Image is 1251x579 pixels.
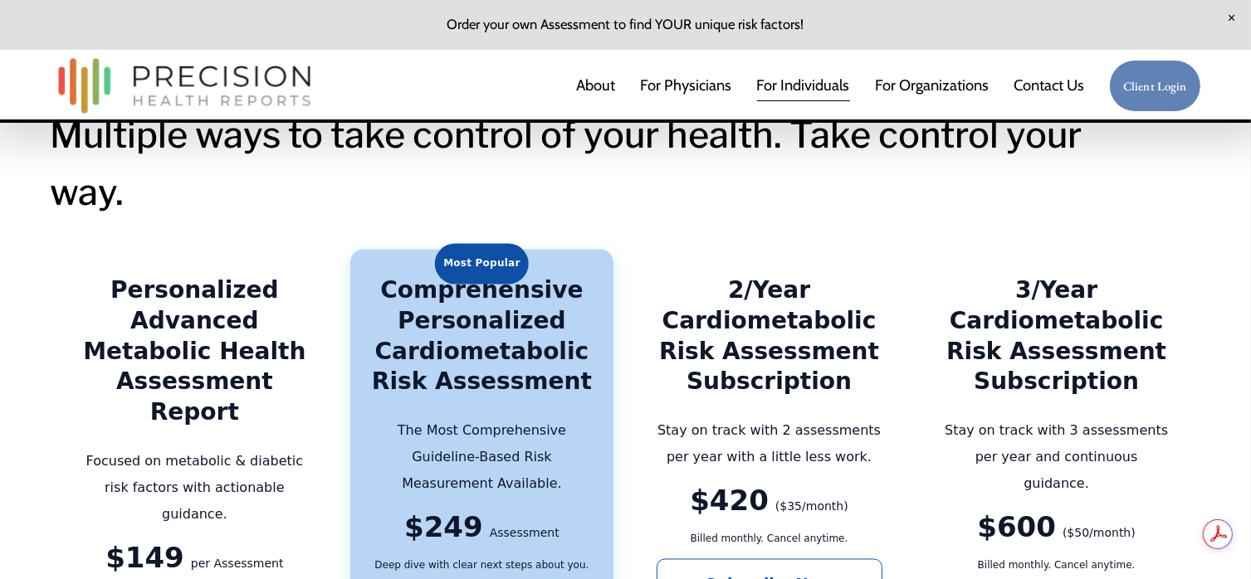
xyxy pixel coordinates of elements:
p: Billed monthly. Cancel anytime. [657,529,882,549]
a: For Physicians [640,69,731,102]
iframe: Chat Widget [953,367,1251,579]
div: Most Popular [435,244,528,285]
div: $249 [404,513,483,543]
div: $149 [105,543,184,574]
p: Billed monthly. Cancel anytime. [944,556,1170,576]
div: 2/Year Cardiometabolic Risk Assessment Subscription [657,276,882,398]
div: Comprehensive Personalized Cardiometabolic Risk Assessment [369,276,594,398]
h2: Multiple ways to take control of your health. Take control your way. [50,107,1152,221]
div: ($35/month) [775,492,848,523]
span: For Organizations [875,71,989,101]
img: Precision Health Reports [50,51,319,121]
p: Focused on metabolic & diabetic risk factors with actionable guidance. [81,449,307,528]
div: Assessment [490,518,560,549]
a: folder dropdown [875,69,989,102]
div: Personalized Advanced Metabolic Health Assessment Report [81,276,307,429]
p: Stay on track with 3 assessments per year and continuous guidance. [944,418,1170,498]
a: Client Login [1109,60,1201,112]
a: About [576,69,615,102]
a: For Individuals [757,69,850,102]
p: The Most Comprehensive Guideline-Based Risk Measurement Available. [369,418,594,498]
p: Stay on track with 2 assessments per year with a little less work. [657,418,882,471]
p: Deep dive with clear next steps about you. [369,556,594,576]
div: $420 [690,486,769,517]
div: 3/Year Cardiometabolic Risk Assessment Subscription [944,276,1170,398]
a: Contact Us [1014,69,1084,102]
